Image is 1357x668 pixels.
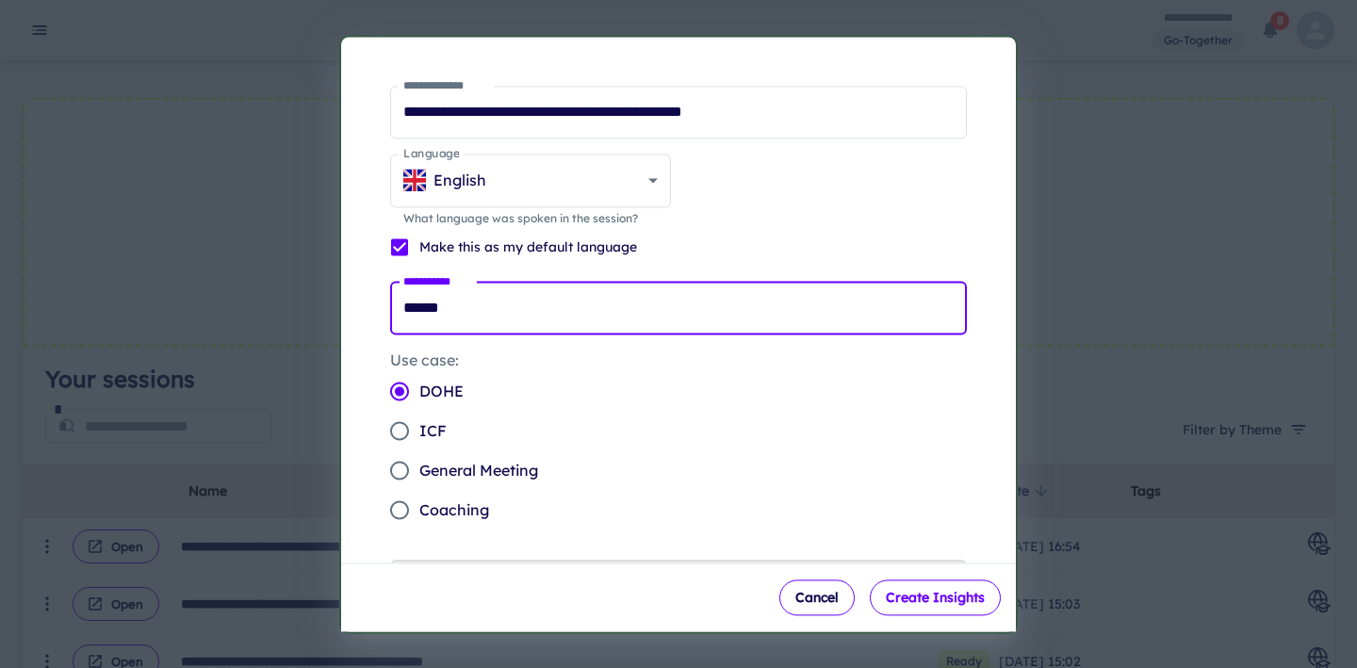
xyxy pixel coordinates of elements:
button: Advanced... [391,561,966,606]
p: Make this as my default language [419,236,637,257]
button: Cancel [779,579,855,615]
legend: Use case: [390,350,459,371]
p: English [433,169,486,191]
button: Create Insights [870,579,1001,615]
span: Coaching [419,498,489,521]
img: GB [403,169,426,191]
label: Language [403,145,459,161]
span: General Meeting [419,459,538,481]
p: What language was spoken in the session? [403,210,658,227]
span: ICF [419,419,447,442]
span: DOHE [419,380,464,402]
